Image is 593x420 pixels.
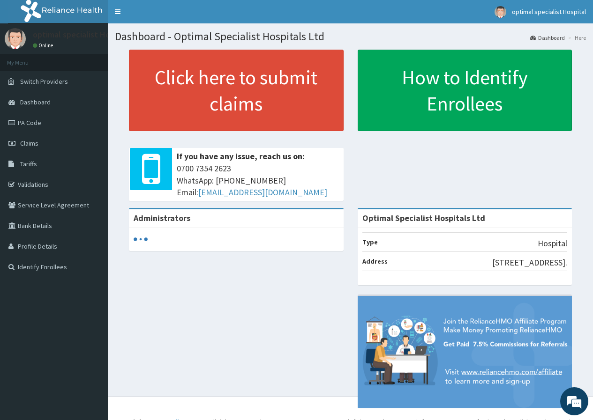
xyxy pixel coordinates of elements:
[20,98,51,106] span: Dashboard
[362,238,378,246] b: Type
[20,77,68,86] span: Switch Providers
[129,50,344,131] a: Click here to submit claims
[495,6,506,18] img: User Image
[177,162,339,199] span: 0700 7354 2623 WhatsApp: [PHONE_NUMBER] Email:
[20,160,37,168] span: Tariffs
[512,7,586,16] span: optimal specialist Hospital
[33,30,131,39] p: optimal specialist Hospital
[5,28,26,49] img: User Image
[530,34,565,42] a: Dashboard
[538,237,567,250] p: Hospital
[134,232,148,246] svg: audio-loading
[33,42,55,49] a: Online
[198,187,327,198] a: [EMAIL_ADDRESS][DOMAIN_NAME]
[177,151,305,162] b: If you have any issue, reach us on:
[134,213,190,223] b: Administrators
[492,257,567,269] p: [STREET_ADDRESS].
[566,34,586,42] li: Here
[115,30,586,43] h1: Dashboard - Optimal Specialist Hospitals Ltd
[358,296,572,408] img: provider-team-banner.png
[362,213,485,223] strong: Optimal Specialist Hospitals Ltd
[358,50,572,131] a: How to Identify Enrollees
[20,139,38,147] span: Claims
[362,257,388,265] b: Address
